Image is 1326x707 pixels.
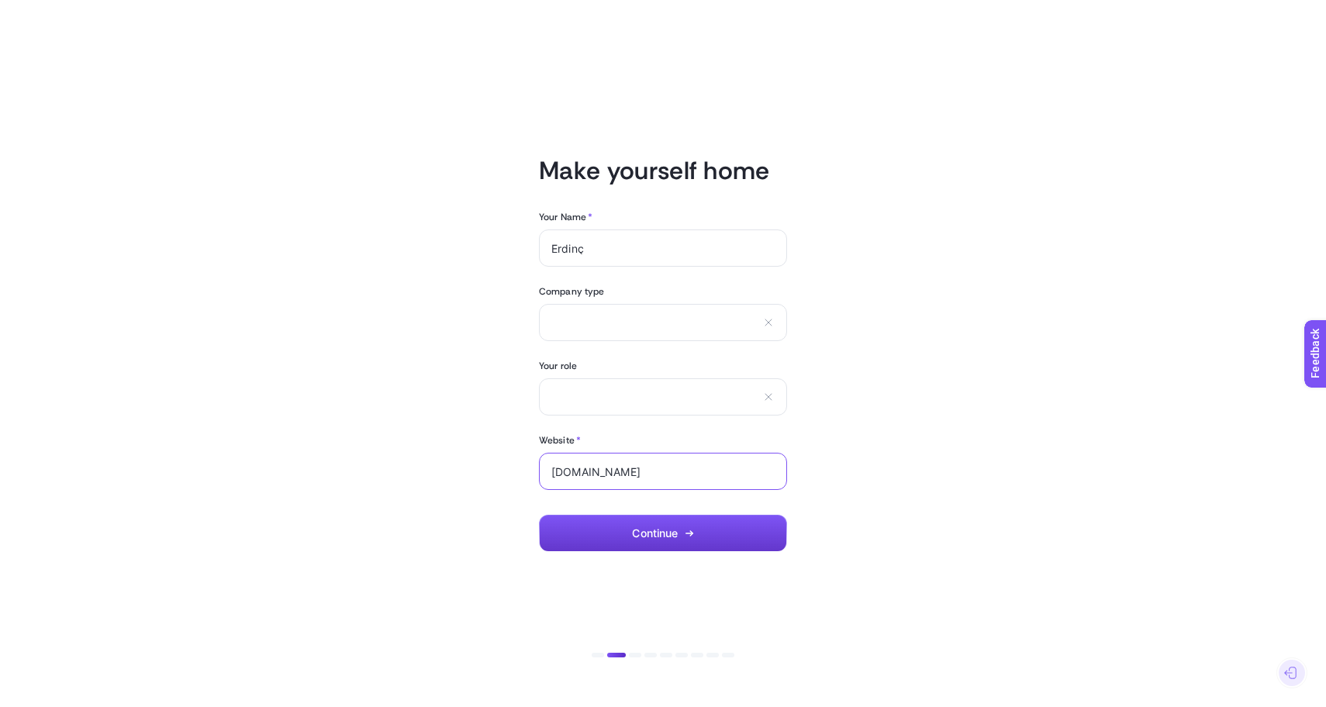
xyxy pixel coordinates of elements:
label: Your role [539,360,787,372]
span: Feedback [9,5,59,17]
label: Your Name [539,211,592,223]
input: Please enter your name [551,242,775,254]
span: Continue [632,527,678,540]
label: Website [539,434,581,447]
button: Continue [539,515,787,552]
label: Company type [539,285,787,298]
h1: Make yourself home [539,155,787,186]
input: https://yourwebsite.com [551,465,775,478]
